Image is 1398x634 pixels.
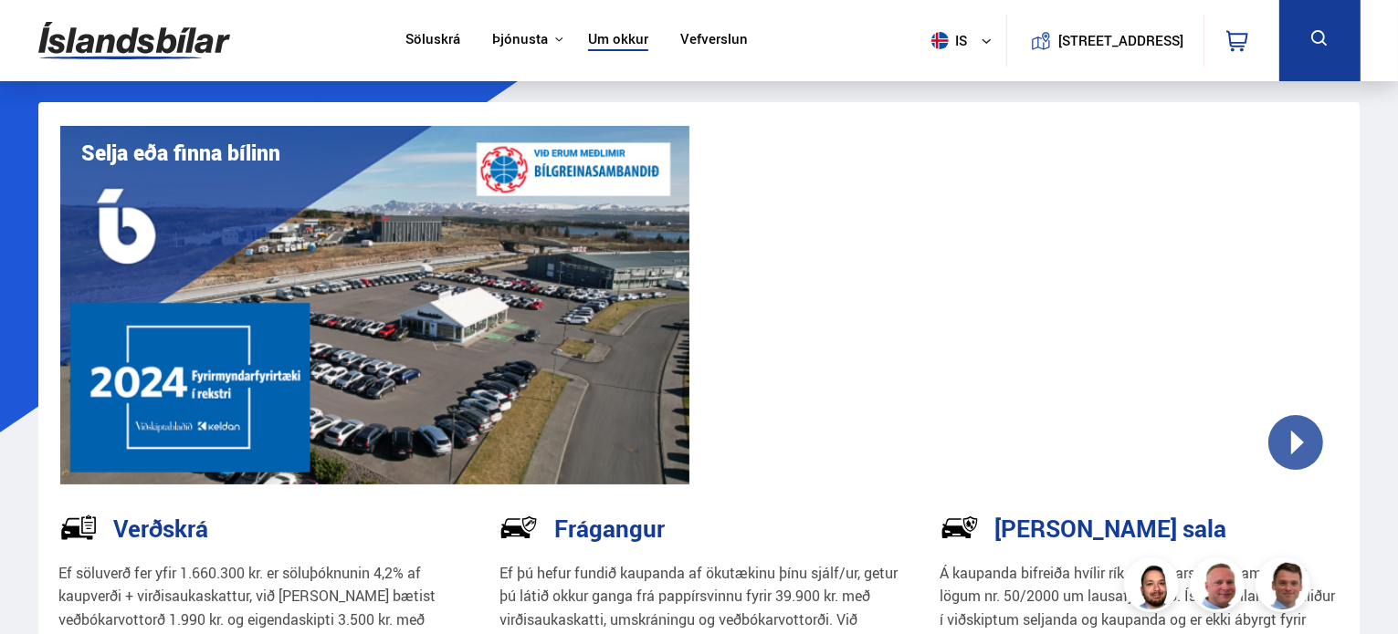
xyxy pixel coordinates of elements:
button: is [924,14,1006,68]
a: [STREET_ADDRESS] [1016,15,1193,67]
img: eKx6w-_Home_640_.png [60,126,690,484]
a: Um okkur [588,31,648,50]
a: Söluskrá [405,31,460,50]
img: svg+xml;base64,PHN2ZyB4bWxucz0iaHR0cDovL3d3dy53My5vcmcvMjAwMC9zdmciIHdpZHRoPSI1MTIiIGhlaWdodD0iNT... [931,32,949,49]
img: G0Ugv5HjCgRt.svg [38,11,230,70]
h3: Frágangur [554,514,665,542]
h3: [PERSON_NAME] sala [995,514,1227,542]
img: NP-R9RrMhXQFCiaa.svg [499,508,538,546]
a: Vefverslun [680,31,748,50]
button: [STREET_ADDRESS] [1066,33,1177,48]
img: FbJEzSuNWCJXmdc-.webp [1258,560,1313,615]
img: tr5P-W3DuiFaO7aO.svg [59,508,98,546]
img: siFngHWaQ9KaOqBr.png [1193,560,1247,615]
img: -Svtn6bYgwAsiwNX.svg [941,508,979,546]
h1: Selja eða finna bílinn [82,140,281,165]
button: Open LiveChat chat widget [15,7,69,62]
button: Þjónusta [492,31,548,48]
span: is [924,32,970,49]
h3: Verðskrá [114,514,209,542]
img: nhp88E3Fdnt1Opn2.png [1127,560,1182,615]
